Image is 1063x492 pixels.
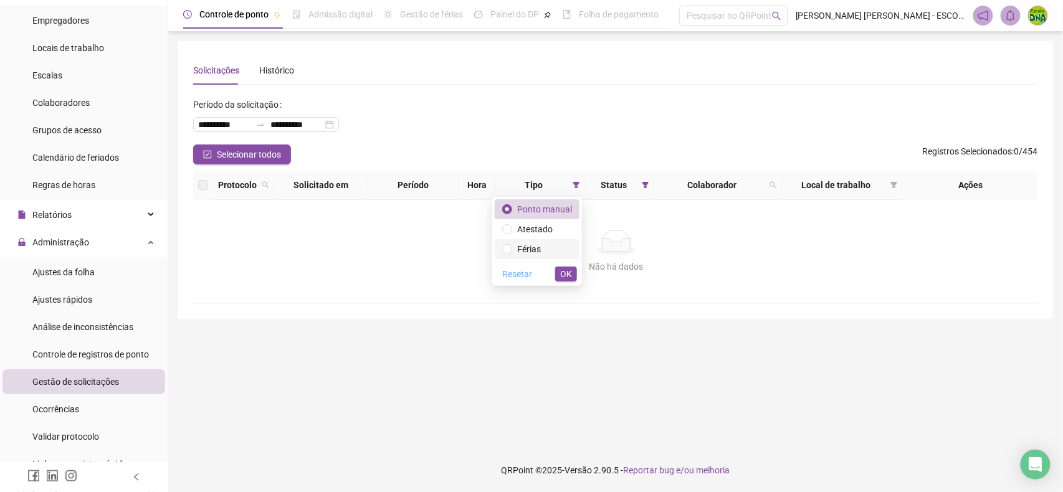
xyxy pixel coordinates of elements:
[796,9,966,22] span: [PERSON_NAME] [PERSON_NAME] - ESCOLA DNA
[203,150,212,159] span: check-square
[639,176,652,194] span: filter
[517,244,541,254] span: Férias
[32,210,72,220] span: Relatórios
[65,470,77,482] span: instagram
[579,9,659,19] span: Folha de pagamento
[787,178,885,192] span: Local de trabalho
[32,43,104,53] span: Locais de trabalho
[32,267,95,277] span: Ajustes da folha
[32,98,90,108] span: Colaboradores
[32,459,127,469] span: Link para registro rápido
[368,171,459,200] th: Período
[474,10,483,19] span: dashboard
[459,171,495,200] th: Hora
[132,473,141,481] span: left
[292,10,301,19] span: file-done
[218,178,257,192] span: Protocolo
[308,9,373,19] span: Admissão digital
[17,238,26,247] span: lock
[923,146,1013,156] span: Registros Selecionados
[1005,10,1016,21] span: bell
[573,181,580,189] span: filter
[259,176,272,194] span: search
[544,11,551,19] span: pushpin
[32,377,119,387] span: Gestão de solicitações
[32,295,92,305] span: Ajustes rápidos
[659,178,765,192] span: Colaborador
[565,465,593,475] span: Versão
[555,267,577,281] button: OK
[183,10,192,19] span: clock-circle
[923,144,1038,164] span: : 0 / 454
[193,144,291,164] button: Selecionar todos
[262,181,269,189] span: search
[502,267,532,281] span: Resetar
[193,95,287,115] label: Período da solicitação
[908,178,1034,192] div: Ações
[193,64,239,77] div: Solicitações
[27,470,40,482] span: facebook
[770,181,777,189] span: search
[1029,6,1047,25] img: 65556
[384,10,393,19] span: sun
[32,70,62,80] span: Escalas
[208,260,1024,273] div: Não há dados
[888,176,900,194] span: filter
[32,322,133,332] span: Análise de inconsistências
[517,224,553,234] span: Atestado
[517,204,572,214] span: Ponto manual
[772,11,781,21] span: search
[217,148,281,161] span: Selecionar todos
[274,171,368,200] th: Solicitado em
[32,404,79,414] span: Ocorrências
[890,181,898,189] span: filter
[590,178,637,192] span: Status
[497,267,537,281] button: Resetar
[274,11,281,19] span: pushpin
[1021,450,1051,480] div: Open Intercom Messenger
[32,153,119,163] span: Calendário de feriados
[32,16,89,26] span: Empregadores
[624,465,730,475] span: Reportar bug e/ou melhoria
[32,349,149,359] span: Controle de registros de ponto
[168,448,1063,492] footer: QRPoint © 2025 - 2.90.5 -
[32,180,95,190] span: Regras de horas
[563,10,571,19] span: book
[32,125,102,135] span: Grupos de acesso
[978,10,989,21] span: notification
[17,211,26,219] span: file
[642,181,649,189] span: filter
[32,237,89,247] span: Administração
[560,267,572,281] span: OK
[255,120,265,130] span: to
[490,9,539,19] span: Painel do DP
[400,9,463,19] span: Gestão de férias
[46,470,59,482] span: linkedin
[199,9,269,19] span: Controle de ponto
[570,176,583,194] span: filter
[500,178,568,192] span: Tipo
[32,432,99,442] span: Validar protocolo
[767,176,779,194] span: search
[255,120,265,130] span: swap-right
[259,64,294,77] div: Histórico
